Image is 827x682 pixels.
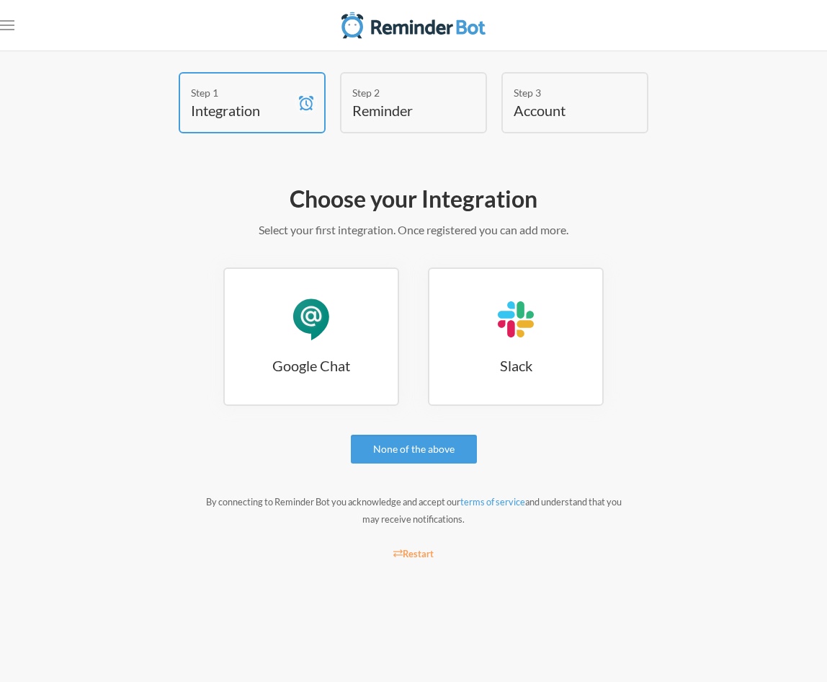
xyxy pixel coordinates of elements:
[351,435,477,464] a: None of the above
[393,548,434,559] small: Restart
[514,85,614,100] div: Step 3
[43,221,784,239] p: Select your first integration. Once registered you can add more.
[352,100,453,120] h4: Reminder
[225,355,398,376] h3: Google Chat
[191,85,292,100] div: Step 1
[206,496,622,525] small: By connecting to Reminder Bot you acknowledge and accept our and understand that you may receive ...
[514,100,614,120] h4: Account
[352,85,453,100] div: Step 2
[429,355,602,376] h3: Slack
[460,496,525,508] a: terms of service
[341,11,486,40] img: Reminder Bot
[43,184,784,214] h2: Choose your Integration
[191,100,292,120] h4: Integration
